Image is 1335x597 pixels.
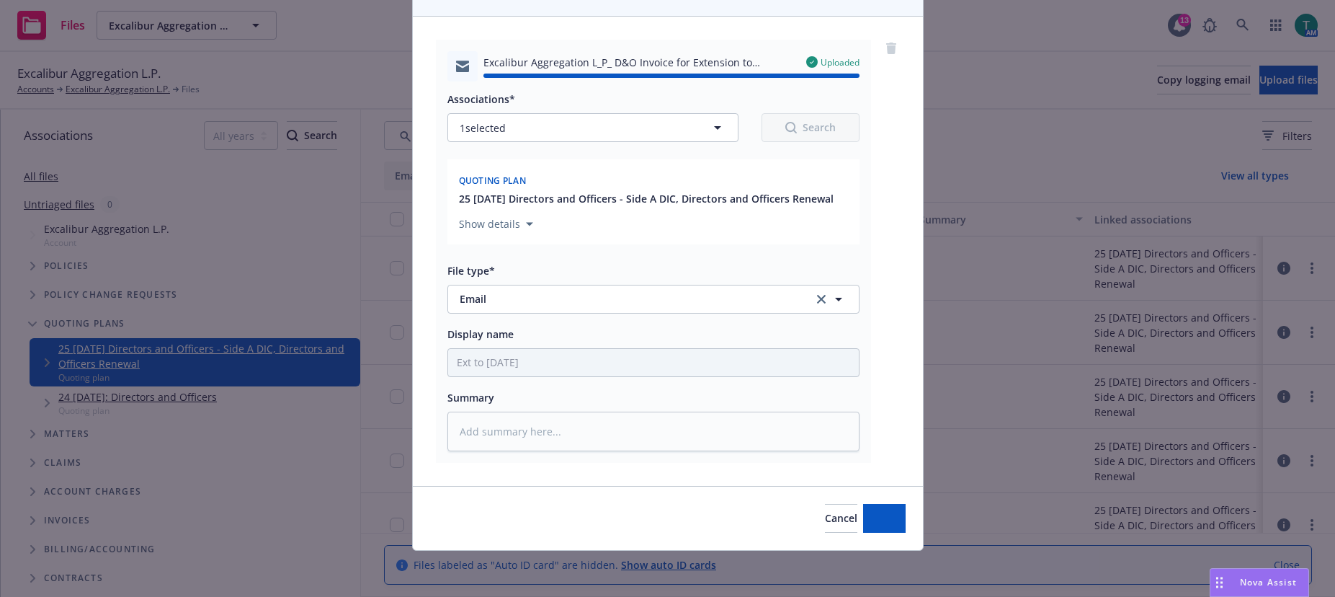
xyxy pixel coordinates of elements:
[825,511,857,525] span: Cancel
[460,120,506,136] span: 1 selected
[483,55,795,70] span: Excalibur Aggregation L_P_ D&O Invoice for Extension to 8_22_25.msg
[1210,569,1228,596] div: Drag to move
[825,504,857,533] button: Cancel
[460,291,793,306] span: Email
[448,349,859,376] input: Add display name here...
[447,264,495,278] span: File type*
[813,291,830,308] a: clear selection
[447,285,860,314] button: Emailclear selection
[1240,576,1297,588] span: Nova Assist
[821,56,860,68] span: Uploaded
[883,40,900,57] a: remove
[459,191,834,206] button: 25 [DATE] Directors and Officers - Side A DIC, Directors and Officers Renewal
[863,511,906,525] span: Add files
[447,391,494,404] span: Summary
[1210,568,1309,597] button: Nova Assist
[459,174,527,187] span: Quoting plan
[447,113,738,142] button: 1selected
[447,92,515,106] span: Associations*
[447,327,514,341] span: Display name
[453,216,539,233] button: Show details
[863,504,906,533] button: Add files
